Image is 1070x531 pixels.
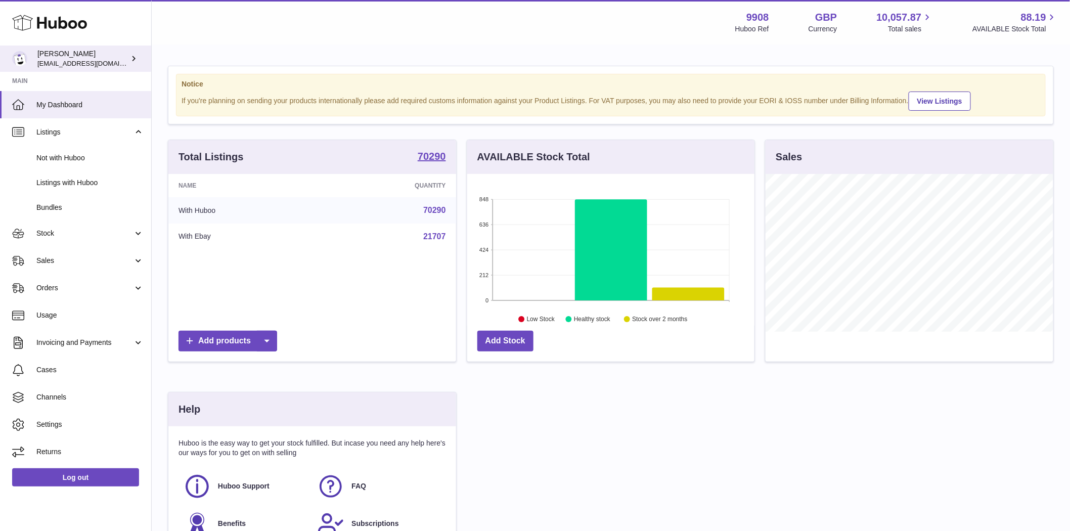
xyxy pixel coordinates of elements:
div: [PERSON_NAME] [37,49,128,68]
strong: Notice [182,79,1040,89]
a: Add Stock [477,331,533,351]
span: Not with Huboo [36,153,144,163]
h3: Sales [776,150,802,164]
span: AVAILABLE Stock Total [972,24,1058,34]
a: Log out [12,468,139,486]
span: Total sales [888,24,933,34]
text: 212 [479,272,488,278]
h3: Total Listings [179,150,244,164]
span: My Dashboard [36,100,144,110]
a: 21707 [423,232,446,241]
span: Usage [36,311,144,320]
span: Sales [36,256,133,265]
span: Settings [36,420,144,429]
span: [EMAIL_ADDRESS][DOMAIN_NAME] [37,59,149,67]
td: With Huboo [168,197,320,224]
span: 88.19 [1021,11,1046,24]
text: 0 [485,297,488,303]
a: 88.19 AVAILABLE Stock Total [972,11,1058,34]
text: Low Stock [527,316,555,323]
a: Add products [179,331,277,351]
h3: Help [179,403,200,416]
td: With Ebay [168,224,320,250]
span: Channels [36,392,144,402]
div: Currency [809,24,837,34]
span: Listings [36,127,133,137]
span: Benefits [218,519,246,528]
span: Cases [36,365,144,375]
div: If you're planning on sending your products internationally please add required customs informati... [182,90,1040,111]
h3: AVAILABLE Stock Total [477,150,590,164]
p: Huboo is the easy way to get your stock fulfilled. But incase you need any help here's our ways f... [179,438,446,458]
text: 424 [479,247,488,253]
span: Orders [36,283,133,293]
a: 10,057.87 Total sales [876,11,933,34]
span: Returns [36,447,144,457]
th: Quantity [320,174,456,197]
span: Stock [36,229,133,238]
a: 70290 [418,151,446,163]
span: Invoicing and Payments [36,338,133,347]
strong: 9908 [746,11,769,24]
span: Listings with Huboo [36,178,144,188]
th: Name [168,174,320,197]
a: FAQ [317,473,440,500]
span: FAQ [351,481,366,491]
span: 10,057.87 [876,11,921,24]
span: Huboo Support [218,481,270,491]
text: 636 [479,222,488,228]
span: Subscriptions [351,519,398,528]
text: Healthy stock [574,316,611,323]
text: 848 [479,196,488,202]
span: Bundles [36,203,144,212]
div: Huboo Ref [735,24,769,34]
strong: GBP [815,11,837,24]
a: 70290 [423,206,446,214]
strong: 70290 [418,151,446,161]
text: Stock over 2 months [632,316,687,323]
a: View Listings [909,92,971,111]
a: Huboo Support [184,473,307,500]
img: internalAdmin-9908@internal.huboo.com [12,51,27,66]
